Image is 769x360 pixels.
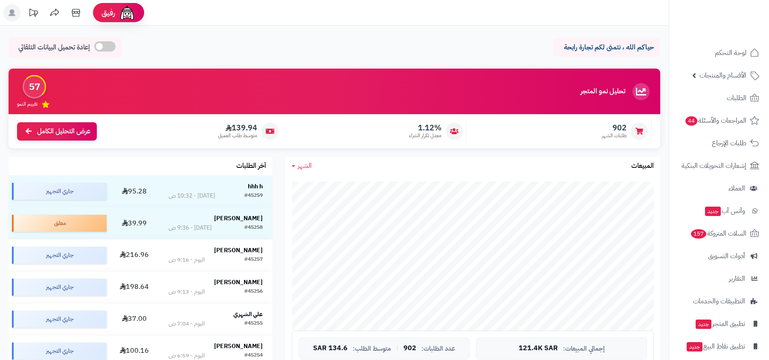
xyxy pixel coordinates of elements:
span: التقارير [729,273,745,285]
span: 902 [403,345,416,352]
span: 1.12% [409,123,441,132]
div: #45256 [244,288,263,296]
div: اليوم - 7:04 ص [168,320,205,328]
a: لوحة التحكم [674,43,764,63]
a: تحديثات المنصة [23,4,44,23]
span: عرض التحليل الكامل [37,127,90,136]
a: التقارير [674,268,764,289]
span: جديد [687,342,702,351]
p: حياكم الله ، نتمنى لكم تجارة رابحة [560,43,654,52]
span: تطبيق نقاط البيع [686,340,745,352]
span: السلات المتروكة [690,228,746,239]
span: جديد [705,207,721,216]
td: 216.96 [110,239,159,271]
span: الطلبات [727,92,746,104]
div: جاري التجهيز [12,343,107,360]
a: العملاء [674,178,764,199]
div: [DATE] - 9:36 ص [168,224,212,232]
td: 198.64 [110,271,159,303]
span: طلبات الشهر [602,132,627,139]
span: إعادة تحميل البيانات التلقائي [18,43,90,52]
h3: المبيعات [631,162,654,170]
td: 37.00 [110,303,159,335]
div: #45254 [244,351,263,360]
a: التطبيقات والخدمات [674,291,764,311]
a: وآتس آبجديد [674,201,764,221]
div: #45259 [244,192,263,200]
strong: علي الشهري [233,310,263,319]
span: متوسط الطلب: [353,345,391,352]
h3: تحليل نمو المتجر [580,88,625,95]
span: 121.4K SAR [519,345,558,352]
strong: [PERSON_NAME] [214,342,263,351]
a: السلات المتروكة157 [674,223,764,244]
span: رفيق [102,8,115,18]
h3: آخر الطلبات [236,162,266,170]
strong: hhh h [248,182,263,191]
div: اليوم - 9:13 ص [168,288,205,296]
a: أدوات التسويق [674,246,764,266]
div: #45257 [244,256,263,264]
span: الشهر [298,161,312,171]
span: تطبيق المتجر [695,318,745,330]
span: | [396,345,398,351]
span: 134.6 SAR [313,345,348,352]
div: #45255 [244,320,263,328]
span: العملاء [728,182,745,194]
div: [DATE] - 10:32 ص [168,192,215,200]
span: طلبات الإرجاع [712,137,746,149]
div: معلق [12,215,107,232]
a: الشهر [292,161,312,171]
div: جاري التجهيز [12,311,107,328]
span: 157 [691,229,706,239]
span: التطبيقات والخدمات [693,295,745,307]
a: عرض التحليل الكامل [17,122,97,141]
a: الطلبات [674,88,764,108]
span: عدد الطلبات: [421,345,455,352]
a: تطبيق المتجرجديد [674,314,764,334]
span: إجمالي المبيعات: [563,345,605,352]
span: وآتس آب [704,205,745,217]
strong: [PERSON_NAME] [214,214,263,223]
span: 139.94 [218,123,257,132]
span: إشعارات التحويلات البنكية [682,160,746,172]
div: اليوم - 9:16 ص [168,256,205,264]
span: 44 [685,116,697,126]
img: ai-face.png [119,4,136,21]
div: جاري التجهيز [12,247,107,264]
div: جاري التجهيز [12,279,107,296]
div: جاري التجهيز [12,183,107,200]
span: معدل تكرار الشراء [409,132,441,139]
strong: [PERSON_NAME] [214,246,263,255]
a: المراجعات والأسئلة44 [674,110,764,131]
span: تقييم النمو [17,101,38,108]
span: لوحة التحكم [715,47,746,59]
a: طلبات الإرجاع [674,133,764,153]
strong: [PERSON_NAME] [214,278,263,287]
div: اليوم - 6:59 ص [168,351,205,360]
td: 95.28 [110,176,159,207]
span: الأقسام والمنتجات [699,69,746,81]
a: إشعارات التحويلات البنكية [674,156,764,176]
span: أدوات التسويق [708,250,745,262]
a: تطبيق نقاط البيعجديد [674,336,764,357]
span: 902 [602,123,627,132]
span: جديد [696,320,711,329]
span: المراجعات والأسئلة [685,115,746,127]
div: #45258 [244,224,263,232]
span: متوسط طلب العميل [218,132,257,139]
td: 39.99 [110,207,159,239]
